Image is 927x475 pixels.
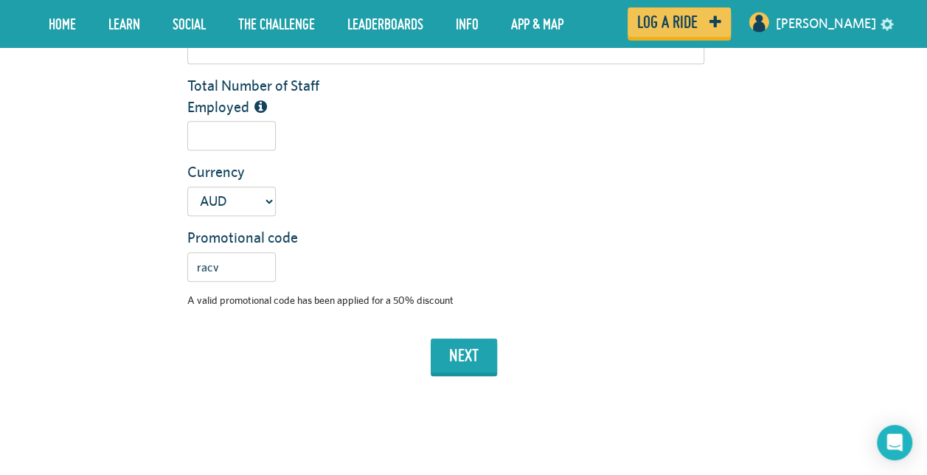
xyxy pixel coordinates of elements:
[431,339,497,372] button: next
[254,100,267,114] i: The total number of people employed by this organization/workplace, including part time staff.
[38,5,87,42] a: Home
[227,5,326,42] a: The Challenge
[187,293,884,308] div: A valid promotional code has been applied for a 50% discount
[176,75,356,117] label: Total Number of Staff Employed
[176,162,356,183] label: Currency
[336,5,434,42] a: Leaderboards
[500,5,574,42] a: App & Map
[445,5,490,42] a: Info
[881,16,894,30] a: settings drop down toggle
[97,5,151,42] a: LEARN
[637,15,698,29] span: Log a ride
[747,10,771,34] img: User profile image
[628,7,731,37] a: Log a ride
[877,425,912,460] div: Open Intercom Messenger
[776,6,876,41] a: [PERSON_NAME]
[176,227,356,249] label: Promotional code
[162,5,217,42] a: Social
